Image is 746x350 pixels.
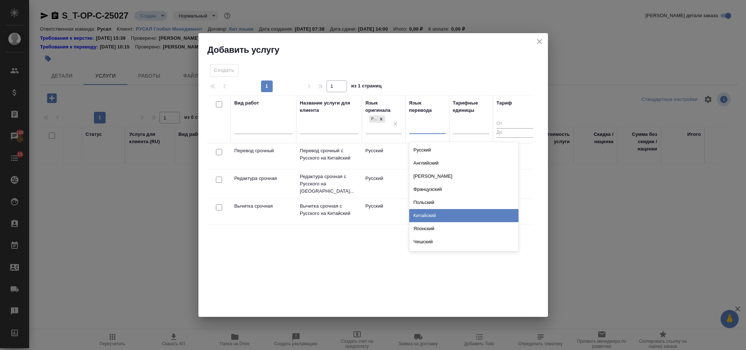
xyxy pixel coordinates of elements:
[497,119,533,129] input: От
[362,143,406,169] td: Русский
[409,183,518,196] div: Французский
[362,199,406,224] td: Русский
[409,222,518,235] div: Японский
[453,99,489,114] div: Тарифные единицы
[362,171,406,197] td: Русский
[409,99,446,114] div: Язык перевода
[497,128,533,137] input: До
[208,44,548,56] h2: Добавить услугу
[406,199,449,224] td: Китайский
[409,209,518,222] div: Китайский
[300,173,358,195] p: Редактура срочная с Русского на [GEOGRAPHIC_DATA]...
[409,235,518,248] div: Чешский
[497,99,512,107] div: Тариф
[368,115,386,124] div: Русский
[406,171,449,197] td: Китайский
[409,196,518,209] div: Польский
[409,248,518,261] div: Сербский
[234,202,293,210] p: Вычитка срочная
[409,157,518,170] div: Английский
[409,170,518,183] div: [PERSON_NAME]
[234,175,293,182] p: Редактура срочная
[300,99,358,114] div: Название услуги для клиента
[369,115,377,123] div: Русский
[234,99,259,107] div: Вид работ
[300,202,358,217] p: Вычитка срочная с Русского на Китайский
[406,143,449,169] td: Китайский
[234,147,293,154] p: Перевод срочный
[409,143,518,157] div: Русский
[534,36,545,47] button: close
[351,82,382,92] span: из 1 страниц
[366,99,402,114] div: Язык оригинала
[300,147,358,162] p: Перевод срочный с Русского на Китайский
